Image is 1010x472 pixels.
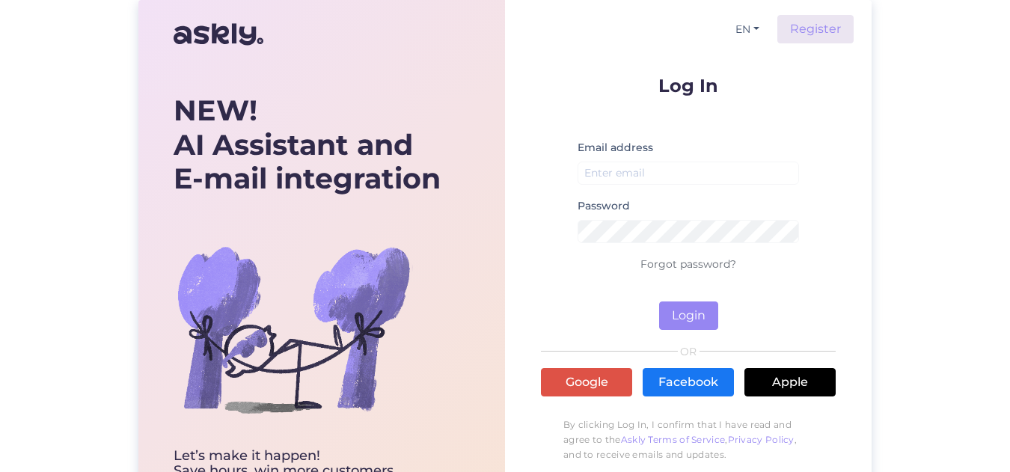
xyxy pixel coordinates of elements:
[174,94,441,196] div: AI Assistant and E-mail integration
[640,257,736,271] a: Forgot password?
[174,16,263,52] img: Askly
[578,162,799,185] input: Enter email
[621,434,726,445] a: Askly Terms of Service
[643,368,734,396] a: Facebook
[578,140,653,156] label: Email address
[728,434,795,445] a: Privacy Policy
[174,93,257,128] b: NEW!
[541,410,836,470] p: By clicking Log In, I confirm that I have read and agree to the , , and to receive emails and upd...
[744,368,836,396] a: Apple
[578,198,630,214] label: Password
[678,346,700,357] span: OR
[541,368,632,396] a: Google
[729,19,765,40] button: EN
[541,76,836,95] p: Log In
[659,301,718,330] button: Login
[777,15,854,43] a: Register
[174,209,413,449] img: bg-askly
